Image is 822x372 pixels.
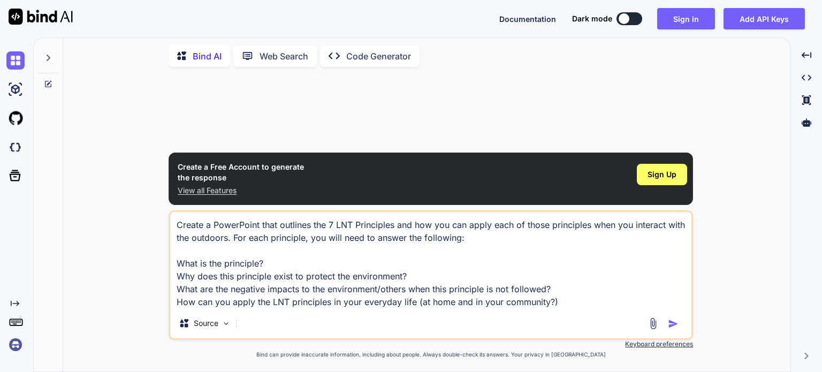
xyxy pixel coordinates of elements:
span: Documentation [499,14,556,24]
span: Dark mode [572,13,612,24]
img: githubLight [6,109,25,127]
p: Web Search [260,50,308,63]
img: Pick Models [222,319,231,328]
button: Sign in [657,8,715,29]
button: Add API Keys [724,8,805,29]
p: View all Features [178,185,304,196]
p: Code Generator [346,50,411,63]
img: chat [6,51,25,70]
img: darkCloudIdeIcon [6,138,25,156]
textarea: Create a PowerPoint that outlines the 7 LNT Principles and how you can apply each of those princi... [170,212,691,308]
p: Source [194,318,218,329]
img: icon [668,318,679,329]
h1: Create a Free Account to generate the response [178,162,304,183]
img: Bind AI [9,9,73,25]
img: ai-studio [6,80,25,98]
span: Sign Up [648,169,676,180]
button: Documentation [499,13,556,25]
p: Keyboard preferences [169,340,693,348]
img: attachment [647,317,659,330]
p: Bind can provide inaccurate information, including about people. Always double-check its answers.... [169,351,693,359]
img: signin [6,336,25,354]
p: Bind AI [193,50,222,63]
